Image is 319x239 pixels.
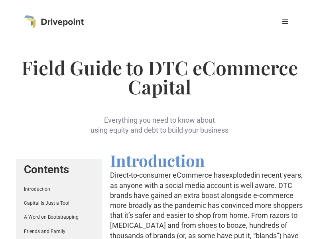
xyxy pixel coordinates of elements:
a: home [24,15,84,28]
a: Friends and Family [24,229,65,234]
h4: Introduction [110,151,303,170]
a: Capital Is Just a Tool [24,200,69,206]
a: exploded [225,171,254,179]
h1: Field Guide to DTC eCommerce Capital [16,58,303,96]
a: Introduction [24,186,50,192]
a: A Word on Bootstrapping [24,214,79,220]
div: menu [276,12,295,31]
div: Everything you need to know about using equity and debt to build your business [40,102,279,135]
h5: Contents [24,163,94,176]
